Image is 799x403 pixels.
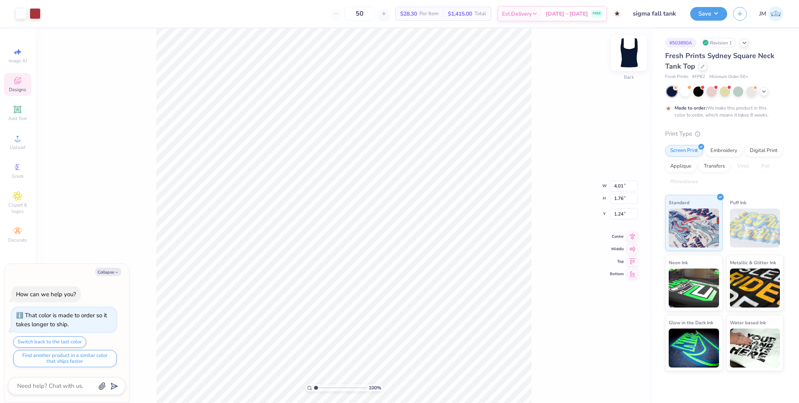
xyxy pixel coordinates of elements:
span: $28.30 [400,10,417,18]
span: Designs [9,87,26,93]
span: Per Item [419,10,439,18]
div: How can we help you? [16,290,76,298]
div: That color is made to order so it takes longer to ship. [16,311,107,328]
span: Middle [610,246,624,252]
div: Vinyl [732,161,754,172]
span: Decorate [8,237,27,243]
img: Metallic & Glitter Ink [730,269,780,308]
span: Metallic & Glitter Ink [730,258,776,267]
img: Standard [669,209,719,247]
img: Water based Ink [730,329,780,368]
span: $1,415.00 [448,10,472,18]
span: Glow in the Dark Ink [669,318,713,327]
span: Image AI [9,58,27,64]
button: Switch back to the last color [13,336,86,348]
span: Greek [12,173,24,179]
a: JM [759,6,783,21]
div: Screen Print [665,145,703,157]
button: Find another product in a similar color that ships faster [13,350,117,367]
span: JM [759,9,766,18]
img: Glow in the Dark Ink [669,329,719,368]
div: Digital Print [745,145,783,157]
span: Center [610,234,624,239]
button: Collapse [95,268,121,276]
div: # 503890A [665,38,696,48]
span: Clipart & logos [4,202,31,214]
div: Rhinestones [665,176,703,188]
span: 100 % [369,384,381,391]
span: # FP82 [692,74,705,80]
img: Puff Ink [730,209,780,247]
img: John Michael Binayas [768,6,783,21]
input: Untitled Design [627,6,684,21]
span: Fresh Prints [665,74,688,80]
strong: Made to order: [675,105,707,111]
span: Neon Ink [669,258,688,267]
span: Bottom [610,271,624,277]
div: Foil [756,161,775,172]
div: We make this product in this color to order, which means it takes 8 weeks. [675,104,771,118]
img: Back [613,37,645,69]
img: Neon Ink [669,269,719,308]
button: Save [690,7,727,21]
div: Back [624,74,634,81]
span: Minimum Order: 50 + [709,74,748,80]
span: Upload [10,144,25,150]
div: Embroidery [705,145,742,157]
div: Print Type [665,129,783,138]
span: Top [610,259,624,264]
span: FREE [593,11,601,16]
span: Water based Ink [730,318,766,327]
span: Add Text [8,115,27,122]
div: Applique [665,161,696,172]
span: Est. Delivery [502,10,532,18]
span: Total [474,10,486,18]
span: [DATE] - [DATE] [546,10,588,18]
span: Fresh Prints Sydney Square Neck Tank Top [665,51,774,71]
input: – – [344,7,375,21]
span: Puff Ink [730,198,746,207]
div: Transfers [699,161,730,172]
div: Revision 1 [700,38,736,48]
span: Standard [669,198,689,207]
